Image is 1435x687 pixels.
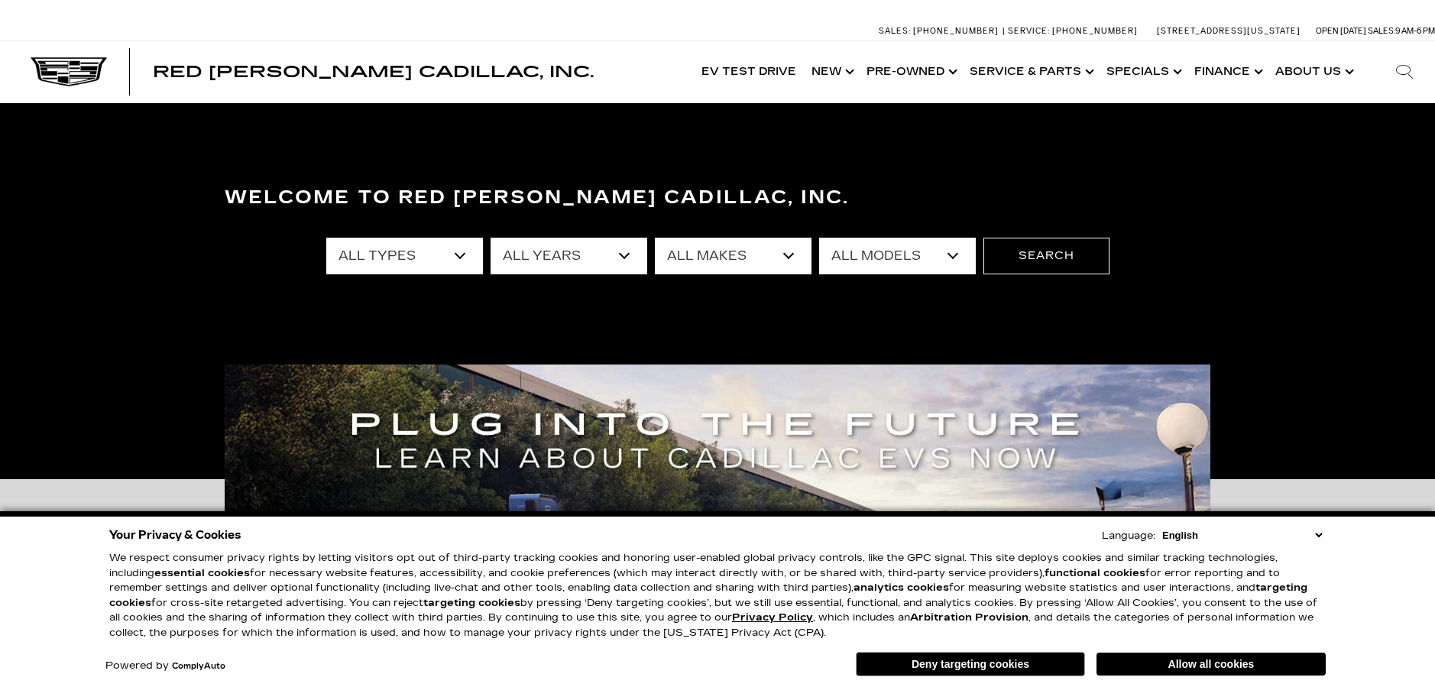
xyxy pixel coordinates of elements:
[225,183,1210,213] h3: Welcome to Red [PERSON_NAME] Cadillac, Inc.
[732,611,813,624] a: Privacy Policy
[854,582,949,594] strong: analytics cookies
[879,26,911,36] span: Sales:
[326,238,483,274] select: Filter by type
[804,41,859,102] a: New
[1316,26,1366,36] span: Open [DATE]
[879,27,1003,35] a: Sales: [PHONE_NUMBER]
[1268,41,1359,102] a: About Us
[172,662,225,671] a: ComplyAuto
[423,597,520,609] strong: targeting cookies
[1003,27,1142,35] a: Service: [PHONE_NUMBER]
[910,611,1028,624] strong: Arbitration Provision
[694,41,804,102] a: EV Test Drive
[655,238,811,274] select: Filter by make
[913,26,999,36] span: [PHONE_NUMBER]
[1187,41,1268,102] a: Finance
[1102,531,1155,541] div: Language:
[1368,26,1395,36] span: Sales:
[105,661,225,671] div: Powered by
[1008,26,1050,36] span: Service:
[962,41,1099,102] a: Service & Parts
[819,238,976,274] select: Filter by model
[983,238,1109,274] button: Search
[1158,528,1326,543] select: Language Select
[153,64,594,79] a: Red [PERSON_NAME] Cadillac, Inc.
[859,41,962,102] a: Pre-Owned
[109,524,241,546] span: Your Privacy & Cookies
[1052,26,1138,36] span: [PHONE_NUMBER]
[1395,26,1435,36] span: 9 AM-6 PM
[1096,653,1326,676] button: Allow all cookies
[109,551,1326,640] p: We respect consumer privacy rights by letting visitors opt out of third-party tracking cookies an...
[153,63,594,81] span: Red [PERSON_NAME] Cadillac, Inc.
[109,582,1307,609] strong: targeting cookies
[154,567,250,579] strong: essential cookies
[1099,41,1187,102] a: Specials
[856,652,1085,676] button: Deny targeting cookies
[491,238,647,274] select: Filter by year
[31,57,107,86] img: Cadillac Dark Logo with Cadillac White Text
[1045,567,1145,579] strong: functional cookies
[1157,26,1301,36] a: [STREET_ADDRESS][US_STATE]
